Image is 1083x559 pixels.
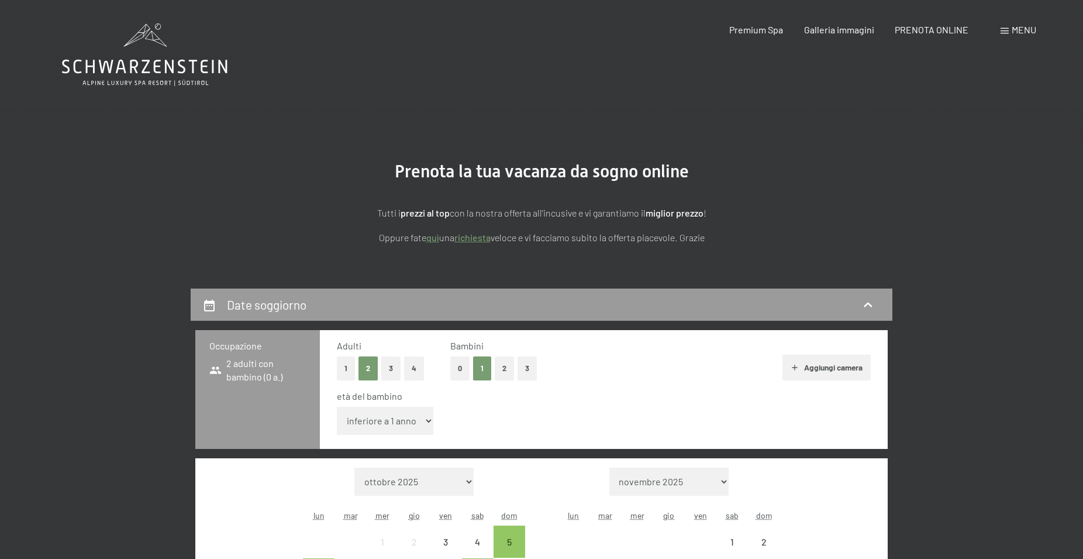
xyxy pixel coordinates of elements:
span: Bambini [450,340,484,351]
abbr: martedì [344,510,358,520]
h2: Date soggiorno [227,297,306,312]
abbr: lunedì [313,510,325,520]
span: Prenota la tua vacanza da sogno online [395,161,689,181]
abbr: sabato [726,510,739,520]
div: Sun Oct 05 2025 [494,526,525,557]
button: 2 [358,356,378,380]
abbr: giovedì [409,510,420,520]
h3: Occupazione [209,339,306,352]
p: Tutti i con la nostra offerta all'incusive e vi garantiamo il ! [249,205,834,221]
a: PRENOTA ONLINE [895,24,968,35]
div: Sat Oct 04 2025 [462,526,494,557]
button: 4 [404,356,424,380]
div: arrivo/check-in non effettuabile [430,526,461,557]
abbr: venerdì [439,510,452,520]
a: Galleria immagini [804,24,874,35]
button: 2 [495,356,514,380]
p: Oppure fate una veloce e vi facciamo subito la offerta piacevole. Grazie [249,230,834,245]
span: 2 adulti con bambino (0 a.) [209,357,306,383]
abbr: giovedì [663,510,674,520]
div: Fri Oct 03 2025 [430,526,461,557]
abbr: domenica [501,510,518,520]
abbr: mercoledì [375,510,389,520]
button: 1 [337,356,355,380]
div: arrivo/check-in non effettuabile [367,526,398,557]
strong: miglior prezzo [646,207,703,218]
div: arrivo/check-in possibile [494,526,525,557]
abbr: venerdì [694,510,707,520]
abbr: martedì [598,510,612,520]
a: richiesta [454,232,491,243]
a: quì [426,232,439,243]
abbr: mercoledì [630,510,644,520]
a: Premium Spa [729,24,783,35]
div: età del bambino [337,390,861,403]
div: Sat Nov 01 2025 [716,526,748,557]
button: 3 [518,356,537,380]
div: Sun Nov 02 2025 [749,526,780,557]
div: Thu Oct 02 2025 [398,526,430,557]
div: arrivo/check-in non effettuabile [716,526,748,557]
button: Aggiungi camera [782,355,871,380]
abbr: sabato [471,510,484,520]
button: 1 [473,356,491,380]
div: arrivo/check-in non effettuabile [462,526,494,557]
abbr: domenica [756,510,772,520]
span: Menu [1012,24,1036,35]
span: Adulti [337,340,361,351]
div: arrivo/check-in non effettuabile [749,526,780,557]
abbr: lunedì [568,510,579,520]
button: 0 [450,356,470,380]
button: 3 [381,356,401,380]
strong: prezzi al top [401,207,450,218]
div: Wed Oct 01 2025 [367,526,398,557]
div: arrivo/check-in non effettuabile [398,526,430,557]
